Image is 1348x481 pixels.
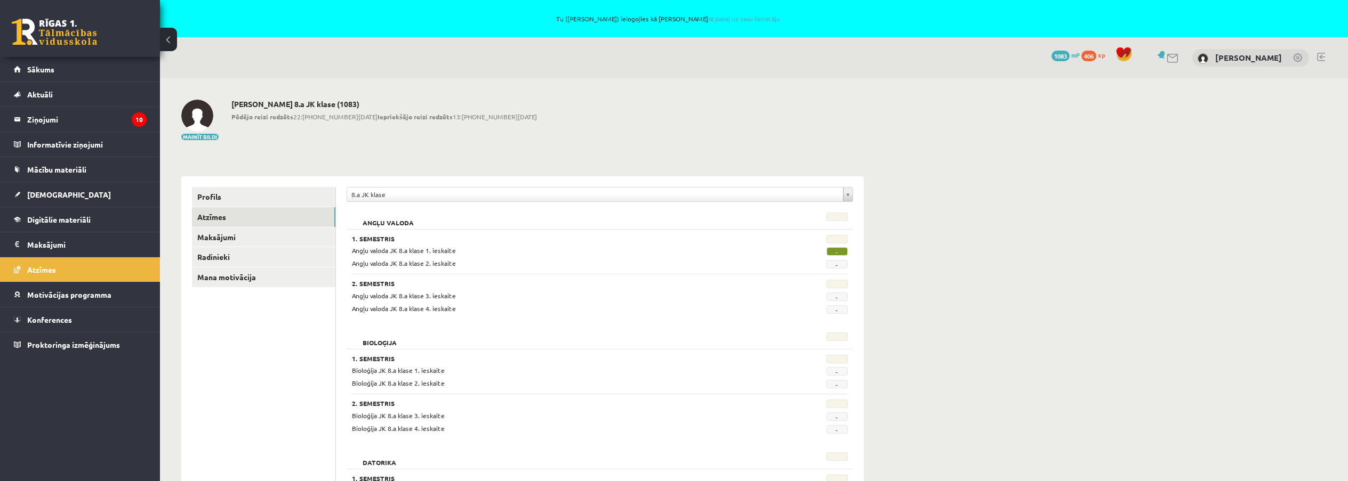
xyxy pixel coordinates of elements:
a: Digitālie materiāli [14,207,147,232]
b: Iepriekšējo reizi redzēts [378,112,453,121]
span: Mācību materiāli [27,165,86,174]
span: Bioloģija JK 8.a klase 1. ieskaite [352,366,445,374]
span: - [827,380,848,388]
h2: Datorika [352,452,407,463]
span: - [827,292,848,301]
span: Bioloģija JK 8.a klase 2. ieskaite [352,379,445,387]
a: Informatīvie ziņojumi [14,132,147,157]
a: Atzīmes [192,207,335,227]
legend: Ziņojumi [27,107,147,132]
span: - [827,247,848,256]
a: Aktuāli [14,82,147,107]
span: Bioloģija JK 8.a klase 4. ieskaite [352,424,445,433]
h3: 1. Semestris [352,355,763,362]
span: - [827,367,848,376]
span: Angļu valoda JK 8.a klase 4. ieskaite [352,304,456,313]
a: [PERSON_NAME] [1215,52,1282,63]
span: - [827,425,848,434]
a: Proktoringa izmēģinājums [14,332,147,357]
span: 1083 [1052,51,1070,61]
h3: 1. Semestris [352,235,763,242]
a: Maksājumi [14,232,147,257]
legend: Informatīvie ziņojumi [27,132,147,157]
span: Digitālie materiāli [27,215,91,224]
h2: Angļu valoda [352,213,424,223]
a: [DEMOGRAPHIC_DATA] [14,182,147,207]
span: xp [1098,51,1105,59]
span: 406 [1081,51,1096,61]
span: 8.a JK klase [351,187,839,201]
span: [DEMOGRAPHIC_DATA] [27,190,111,199]
a: Atzīmes [14,257,147,282]
button: Mainīt bildi [181,134,219,140]
span: Sākums [27,64,54,74]
img: Elizabete Kaupere [1198,53,1208,64]
span: Angļu valoda JK 8.a klase 3. ieskaite [352,291,456,300]
span: Tu ([PERSON_NAME]) ielogojies kā [PERSON_NAME] [123,15,1213,22]
a: 1083 mP [1052,51,1080,59]
span: 22:[PHONE_NUMBER][DATE] 13:[PHONE_NUMBER][DATE] [231,112,537,121]
i: 10 [132,112,147,127]
span: Aktuāli [27,89,53,99]
span: Konferences [27,315,72,324]
h2: Bioloģija [352,332,407,343]
a: Motivācijas programma [14,282,147,307]
span: Angļu valoda JK 8.a klase 2. ieskaite [352,259,456,267]
legend: Maksājumi [27,232,147,257]
a: Profils [192,187,335,207]
h3: 2. Semestris [352,280,763,287]
a: Rīgas 1. Tālmācības vidusskola [12,19,97,45]
span: mP [1071,51,1080,59]
h3: 2. Semestris [352,400,763,407]
a: Radinieki [192,247,335,267]
a: Ziņojumi10 [14,107,147,132]
b: Pēdējo reizi redzēts [231,112,293,121]
h2: [PERSON_NAME] 8.a JK klase (1083) [231,100,537,109]
a: Konferences [14,307,147,332]
span: Atzīmes [27,265,56,274]
a: 406 xp [1081,51,1110,59]
a: Maksājumi [192,227,335,247]
span: Proktoringa izmēģinājums [27,340,120,349]
span: - [827,305,848,314]
a: Mana motivācija [192,267,335,287]
a: 8.a JK klase [347,187,853,201]
span: Bioloģija JK 8.a klase 3. ieskaite [352,411,445,420]
span: - [827,412,848,421]
a: Sākums [14,57,147,81]
a: Mācību materiāli [14,157,147,182]
img: Elizabete Kaupere [181,100,213,132]
span: Motivācijas programma [27,290,111,299]
a: Atpakaļ uz savu lietotāju [708,14,780,23]
span: Angļu valoda JK 8.a klase 1. ieskaite [352,246,456,255]
span: - [827,260,848,268]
